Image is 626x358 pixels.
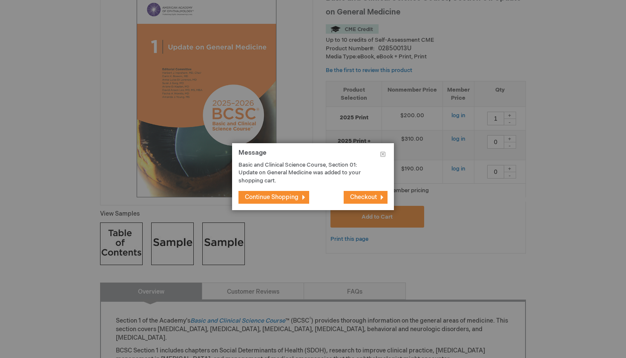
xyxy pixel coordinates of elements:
[238,161,375,185] p: Basic and Clinical Science Course, Section 01: Update on General Medicine was added to your shopp...
[245,193,299,201] span: Continue Shopping
[344,191,388,204] button: Checkout
[238,191,309,204] button: Continue Shopping
[238,150,388,161] h1: Message
[350,193,377,201] span: Checkout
